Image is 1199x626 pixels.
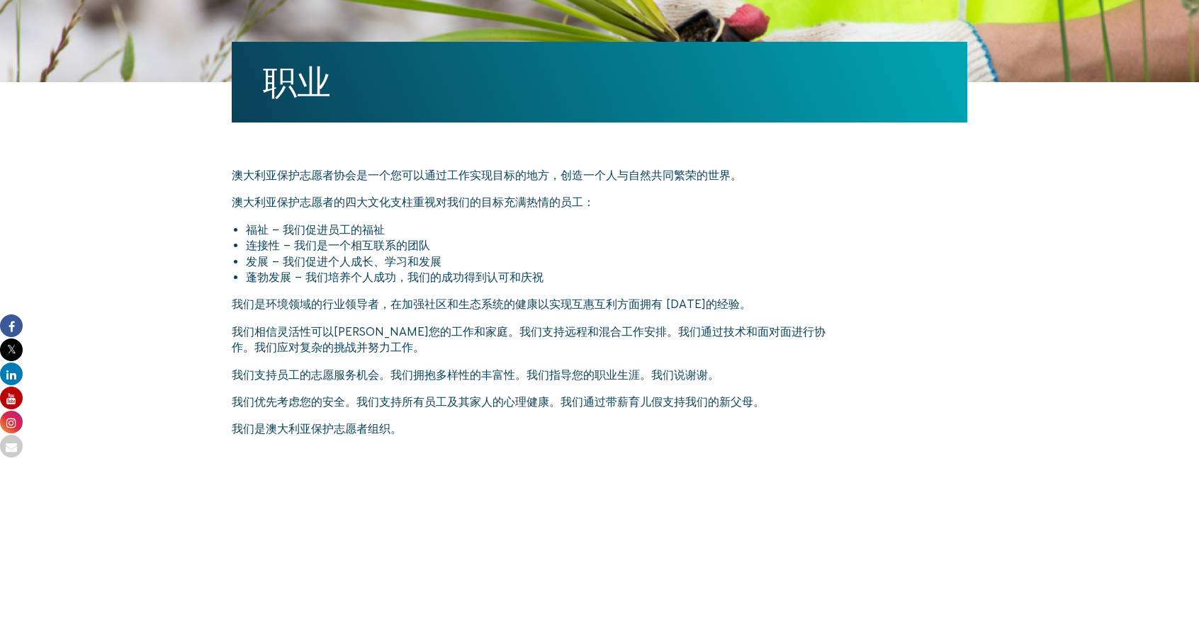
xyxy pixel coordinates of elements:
[263,63,936,101] h1: 职业
[246,222,840,237] li: 福祉 – 我们促进员工的福祉
[232,367,840,382] p: 我们支持员工的志愿服务机会。我们拥抱多样性的丰富性。我们指导您的职业生涯。我们说谢谢。
[232,167,840,183] p: 澳大利亚保护志愿者协会是一个您可以通过工作实现目标的地方，创造一个人与自然共同繁荣的世界。
[232,421,840,436] p: 我们是澳大利亚保护志愿者组织。
[246,254,840,269] li: 发展 – 我们促进个人成长、学习和发展
[246,269,840,285] li: 蓬勃发展 – 我们培养个人成功，我们的成功得到认可和庆祝
[232,194,840,210] p: 澳大利亚保护志愿者的四大文化支柱重视对我们的目标充满热情的员工：
[246,237,840,253] li: 连接性 – 我们是一个相互联系的团队
[232,394,840,409] p: 我们优先考虑您的安全。我们支持所有员工及其家人的心理健康。我们通过带薪育儿假支持我们的新父母。
[232,296,840,312] p: 我们是环境领域的行业领导者，在加强社区和生态系统的健康以实现互惠互利方面拥有 [DATE]的经验。
[232,324,840,355] p: 我们相信灵活性可以[PERSON_NAME]您的工作和家庭。我们支持远程和混合工作安排。我们通过技术和面对面进行协作。我们应对复杂的挑战并努力工作。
